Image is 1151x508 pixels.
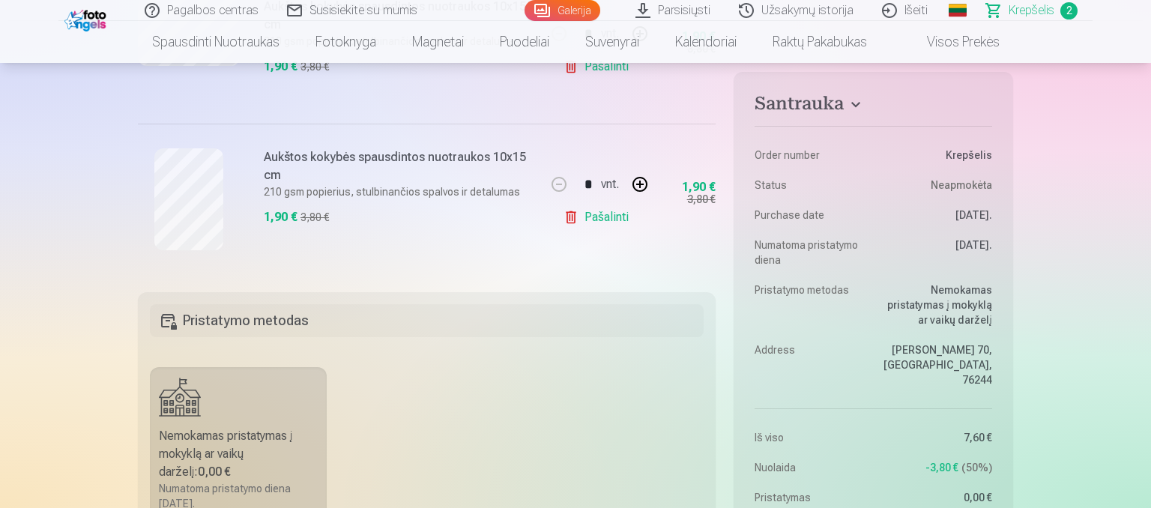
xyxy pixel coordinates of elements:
div: 1,90 € [264,58,297,76]
dd: [DATE]. [880,238,992,267]
p: 210 gsm popierius, stulbinančios spalvos ir detalumas [264,184,534,199]
div: 3,80 € [687,192,716,207]
img: /fa2 [64,6,110,31]
span: 2 [1060,2,1078,19]
span: Krepšelis [1009,1,1054,19]
a: Raktų pakabukas [755,21,885,63]
dt: Nuolaida [755,460,866,475]
dd: Krepšelis [880,148,992,163]
dd: [DATE]. [880,208,992,223]
span: -3,80 € [925,460,958,475]
div: vnt. [601,166,619,202]
dt: Order number [755,148,866,163]
span: 50 % [961,460,992,475]
dt: Numatoma pristatymo diena [755,238,866,267]
dt: Pristatymas [755,490,866,505]
a: Magnetai [394,21,482,63]
div: 3,80 € [300,59,329,74]
a: Spausdinti nuotraukas [134,21,297,63]
a: Kalendoriai [657,21,755,63]
a: Pašalinti [564,52,635,82]
a: Fotoknyga [297,21,394,63]
dt: Pristatymo metodas [755,282,866,327]
div: 3,80 € [300,210,329,225]
h5: Pristatymo metodas [150,304,704,337]
dd: [PERSON_NAME] 70, [GEOGRAPHIC_DATA], 76244 [880,342,992,387]
div: 1,90 € [682,183,716,192]
dt: Iš viso [755,430,866,445]
dd: Nemokamas pristatymas į mokyklą ar vaikų darželį [880,282,992,327]
dt: Address [755,342,866,387]
h6: Aukštos kokybės spausdintos nuotraukos 10x15 cm [264,148,534,184]
dt: Status [755,178,866,193]
a: Puodeliai [482,21,567,63]
dd: 0,00 € [880,490,992,505]
a: Visos prekės [885,21,1018,63]
button: Santrauka [755,93,992,120]
dt: Purchase date [755,208,866,223]
div: Nemokamas pristatymas į mokyklą ar vaikų darželį : [159,427,318,481]
dd: 7,60 € [880,430,992,445]
span: Neapmokėta [931,178,992,193]
div: 1,90 € [264,208,297,226]
a: Suvenyrai [567,21,657,63]
a: Pašalinti [564,202,635,232]
b: 0,00 € [198,465,231,479]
